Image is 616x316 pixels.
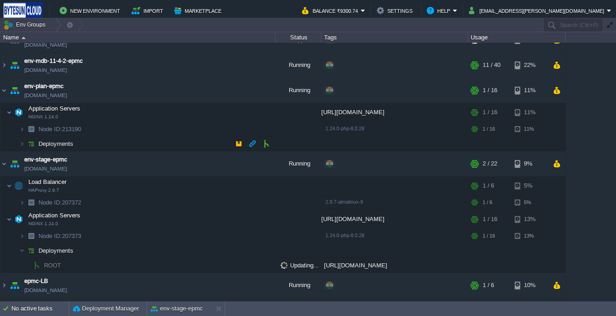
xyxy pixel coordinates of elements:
[8,78,21,103] img: AMDAwAAAACH5BAEAAAAALAAAAAABAAEAAAICRAEAOw==
[3,18,49,31] button: Env Groups
[275,151,321,176] div: Running
[27,178,68,186] span: Load Balancer
[25,229,38,243] img: AMDAwAAAACH5BAEAAAAALAAAAAABAAEAAAICRAEAOw==
[38,199,82,206] a: Node ID:207372
[19,195,25,210] img: AMDAwAAAACH5BAEAAAAALAAAAAABAAEAAAICRAEAOw==
[132,5,166,16] button: Import
[6,210,12,228] img: AMDAwAAAACH5BAEAAAAALAAAAAABAAEAAAICRAEAOw==
[515,103,544,122] div: 11%
[275,78,321,103] div: Running
[38,125,82,133] a: Node ID:213190
[515,53,544,78] div: 22%
[25,244,38,258] img: AMDAwAAAACH5BAEAAAAALAAAAAABAAEAAAICRAEAOw==
[325,199,363,205] span: 2.9.7-almalinux-9
[321,258,468,272] div: [URL][DOMAIN_NAME]
[19,137,25,151] img: AMDAwAAAACH5BAEAAAAALAAAAAABAAEAAAICRAEAOw==
[24,82,64,91] a: env-plan-epmc
[0,78,8,103] img: AMDAwAAAACH5BAEAAAAALAAAAAABAAEAAAICRAEAOw==
[43,261,62,269] a: ROOT
[38,125,82,133] span: 213190
[38,247,75,255] a: Deployments
[483,122,495,136] div: 1 / 16
[275,53,321,78] div: Running
[24,277,48,286] a: epmc-LB
[0,151,8,176] img: AMDAwAAAACH5BAEAAAAALAAAAAABAAEAAAICRAEAOw==
[24,286,67,295] a: [DOMAIN_NAME]
[27,105,82,112] a: Application ServersNGINX 1.24.0
[483,151,497,176] div: 2 / 22
[28,221,58,227] span: NGINX 1.24.0
[24,56,83,66] a: env-mdb-11-4-2-epmc
[469,5,607,16] button: [EMAIL_ADDRESS][PERSON_NAME][DOMAIN_NAME]
[38,232,82,240] span: 207373
[73,304,139,313] button: Deployment Manager
[321,103,468,122] div: [URL][DOMAIN_NAME]
[515,177,544,195] div: 5%
[24,91,67,100] a: [DOMAIN_NAME]
[25,258,30,272] img: AMDAwAAAACH5BAEAAAAALAAAAAABAAEAAAICRAEAOw==
[515,273,544,298] div: 10%
[483,195,492,210] div: 1 / 6
[19,244,25,258] img: AMDAwAAAACH5BAEAAAAALAAAAAABAAEAAAICRAEAOw==
[24,155,67,164] a: env-stage-epmc
[6,103,12,122] img: AMDAwAAAACH5BAEAAAAALAAAAAABAAEAAAICRAEAOw==
[38,233,62,239] span: Node ID:
[24,40,67,50] span: [DOMAIN_NAME]
[27,178,68,185] a: Load BalancerHAProxy 2.9.7
[24,164,67,173] a: [DOMAIN_NAME]
[19,122,25,136] img: AMDAwAAAACH5BAEAAAAALAAAAAABAAEAAAICRAEAOw==
[38,199,82,206] span: 207372
[11,301,69,316] div: No active tasks
[515,78,544,103] div: 11%
[515,195,544,210] div: 5%
[30,258,43,272] img: AMDAwAAAACH5BAEAAAAALAAAAAABAAEAAAICRAEAOw==
[483,210,497,228] div: 1 / 16
[483,78,497,103] div: 1 / 16
[275,273,321,298] div: Running
[27,211,82,219] span: Application Servers
[174,5,224,16] button: Marketplace
[325,233,364,238] span: 1.24.0-php-8.0.28
[0,53,8,78] img: AMDAwAAAACH5BAEAAAAALAAAAAABAAEAAAICRAEAOw==
[12,210,25,228] img: AMDAwAAAACH5BAEAAAAALAAAAAABAAEAAAICRAEAOw==
[8,273,21,298] img: AMDAwAAAACH5BAEAAAAALAAAAAABAAEAAAICRAEAOw==
[38,232,82,240] a: Node ID:207373
[483,229,495,243] div: 1 / 16
[25,195,38,210] img: AMDAwAAAACH5BAEAAAAALAAAAAABAAEAAAICRAEAOw==
[0,273,8,298] img: AMDAwAAAACH5BAEAAAAALAAAAAABAAEAAAICRAEAOw==
[276,32,321,43] div: Status
[27,105,82,112] span: Application Servers
[151,304,203,313] button: env-stage-epmc
[468,32,565,43] div: Usage
[322,32,467,43] div: Tags
[28,114,58,120] span: NGINX 1.24.0
[8,53,21,78] img: AMDAwAAAACH5BAEAAAAALAAAAAABAAEAAAICRAEAOw==
[38,140,75,148] span: Deployments
[12,103,25,122] img: AMDAwAAAACH5BAEAAAAALAAAAAABAAEAAAICRAEAOw==
[515,122,544,136] div: 11%
[515,151,544,176] div: 9%
[321,210,468,228] div: [URL][DOMAIN_NAME]
[483,103,497,122] div: 1 / 16
[25,122,38,136] img: AMDAwAAAACH5BAEAAAAALAAAAAABAAEAAAICRAEAOw==
[12,177,25,195] img: AMDAwAAAACH5BAEAAAAALAAAAAABAAEAAAICRAEAOw==
[3,2,43,19] img: Bytesun Cloud
[6,177,12,195] img: AMDAwAAAACH5BAEAAAAALAAAAAABAAEAAAICRAEAOw==
[38,126,62,133] span: Node ID:
[280,262,319,269] span: Updating...
[60,5,123,16] button: New Environment
[377,5,415,16] button: Settings
[483,53,500,78] div: 11 / 40
[28,188,59,193] span: HAProxy 2.9.7
[1,32,275,43] div: Name
[483,177,494,195] div: 1 / 6
[483,273,494,298] div: 1 / 6
[22,37,26,39] img: AMDAwAAAACH5BAEAAAAALAAAAAABAAEAAAICRAEAOw==
[24,66,67,75] span: [DOMAIN_NAME]
[302,5,361,16] button: Balance ₹9300.74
